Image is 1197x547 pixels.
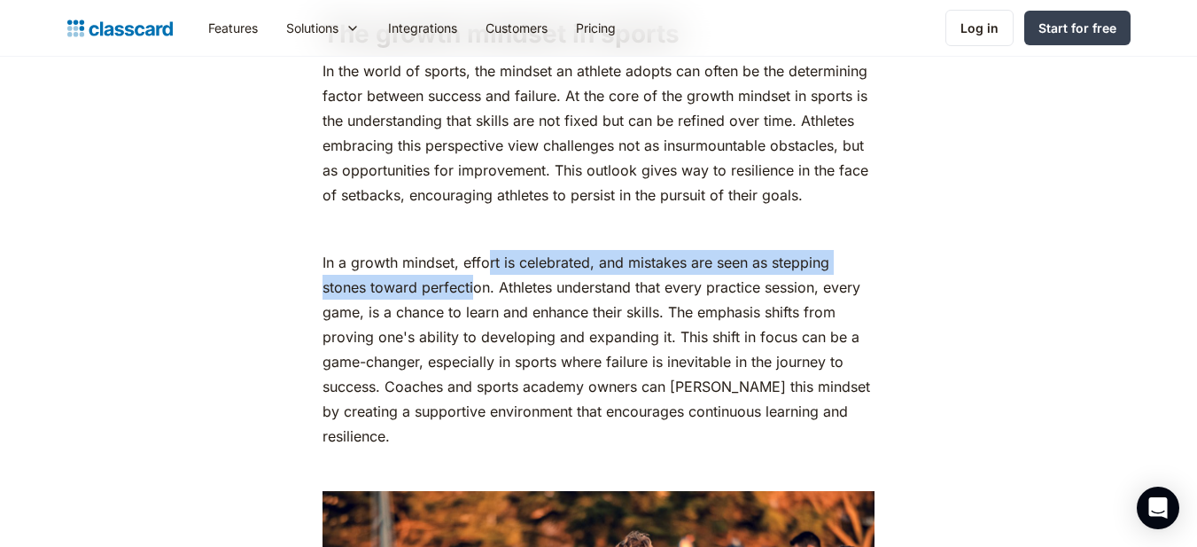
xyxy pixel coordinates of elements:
[1038,19,1116,37] div: Start for free
[272,8,374,48] div: Solutions
[471,8,562,48] a: Customers
[1137,487,1179,529] div: Open Intercom Messenger
[374,8,471,48] a: Integrations
[960,19,999,37] div: Log in
[323,216,874,241] p: ‍
[1024,11,1131,45] a: Start for free
[945,10,1014,46] a: Log in
[67,16,173,41] a: home
[562,8,630,48] a: Pricing
[286,19,338,37] div: Solutions
[323,59,874,207] p: In the world of sports, the mindset an athlete adopts can often be the determining factor between...
[323,457,874,482] p: ‍
[323,250,874,449] p: In a growth mindset, effort is celebrated, and mistakes are seen as stepping stones toward perfec...
[194,8,272,48] a: Features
